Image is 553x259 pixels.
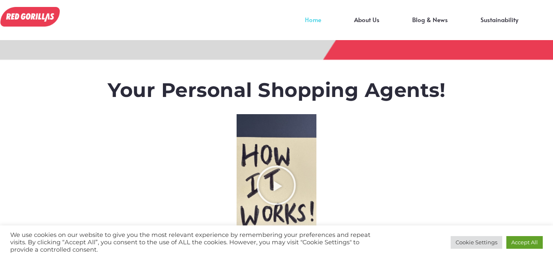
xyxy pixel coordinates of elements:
a: Cookie Settings [451,236,502,249]
img: RedGorillas Shopping App! [0,7,60,27]
a: Accept All [506,236,543,249]
div: Play Video about RedGorillas How it Works [256,165,297,206]
a: About Us [338,20,396,32]
a: Blog & News [396,20,464,32]
a: Sustainability [464,20,535,32]
div: We use cookies on our website to give you the most relevant experience by remembering your prefer... [10,231,383,253]
h1: Your Personal Shopping Agents! [54,79,499,102]
a: Home [289,20,338,32]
